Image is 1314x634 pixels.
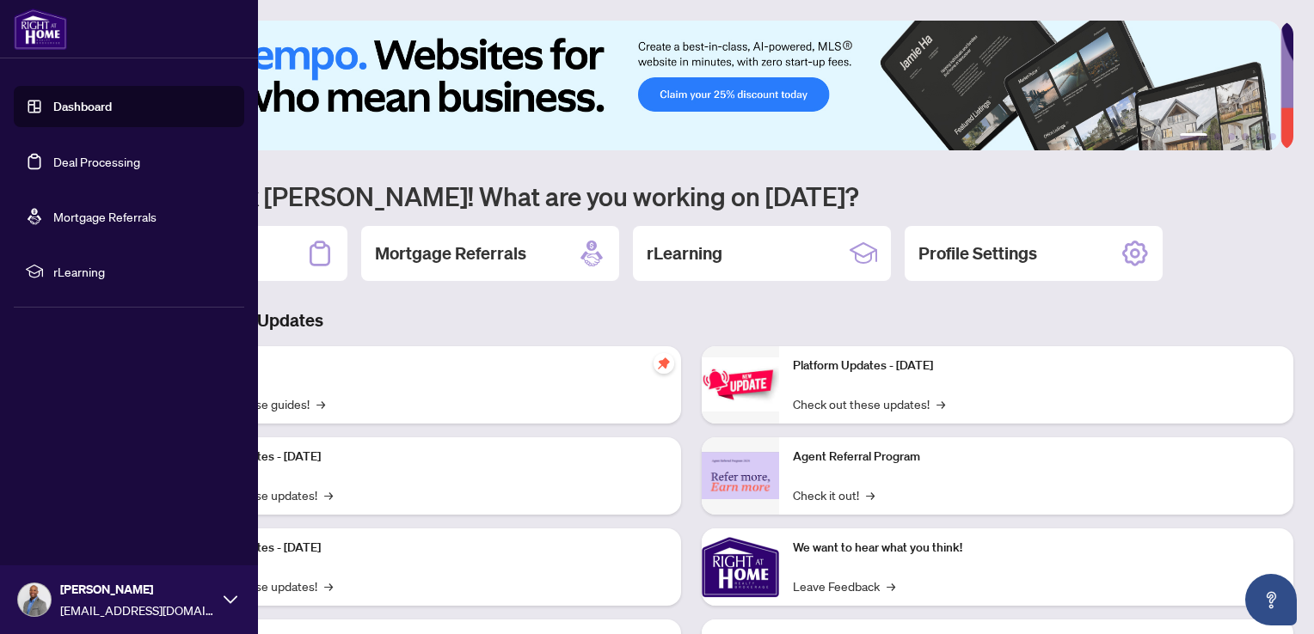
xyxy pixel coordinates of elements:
span: → [936,394,945,413]
p: Self-Help [181,357,667,375]
h2: rLearning [647,241,722,265]
img: logo [14,9,67,50]
button: 5 [1256,133,1262,140]
a: Check out these updates!→ [793,394,945,413]
button: 1 [1180,133,1207,140]
img: Platform Updates - June 23, 2025 [702,357,779,411]
p: Platform Updates - [DATE] [181,539,667,558]
h2: Mortgage Referrals [375,241,526,265]
button: 2 [1214,133,1221,140]
button: 3 [1228,133,1235,140]
a: Deal Processing [53,154,140,169]
p: Platform Updates - [DATE] [793,357,1280,375]
h3: Brokerage & Industry Updates [89,308,1293,332]
a: Leave Feedback→ [793,576,895,595]
h2: Profile Settings [918,241,1037,265]
img: Agent Referral Program [702,452,779,499]
p: We want to hear what you think! [793,539,1280,558]
button: 4 [1242,133,1249,140]
span: [EMAIL_ADDRESS][DOMAIN_NAME] [60,600,215,619]
p: Agent Referral Program [793,448,1280,466]
span: → [324,485,333,504]
a: Dashboard [53,99,112,114]
button: Open asap [1245,574,1297,625]
a: Mortgage Referrals [53,209,157,224]
span: [PERSON_NAME] [60,580,215,599]
span: → [866,485,875,504]
p: Platform Updates - [DATE] [181,448,667,466]
span: rLearning [53,262,232,281]
span: → [316,394,325,413]
span: → [887,576,895,595]
button: 6 [1269,133,1276,140]
img: We want to hear what you think! [702,528,779,606]
span: → [324,576,333,595]
img: Slide 0 [89,21,1280,150]
a: Check it out!→ [793,485,875,504]
h1: Welcome back [PERSON_NAME]! What are you working on [DATE]? [89,180,1293,212]
span: pushpin [654,353,674,374]
img: Profile Icon [18,583,51,616]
